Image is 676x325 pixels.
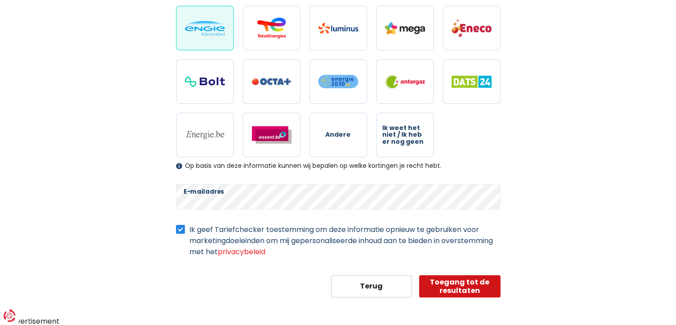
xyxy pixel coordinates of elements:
button: Terug [331,275,412,297]
span: Ik weet het niet / Ik heb er nog geen [382,125,428,145]
img: Dats 24 [452,76,492,88]
img: Eneco [452,19,492,37]
img: Octa+ [252,78,292,85]
img: Antargaz [385,75,425,89]
button: Toegang tot de resultaten [419,275,500,297]
img: Energie.be [185,130,225,140]
img: Total Energies / Lampiris [252,17,292,39]
a: privacybeleid [218,247,265,257]
span: Andere [325,131,351,138]
img: Mega [385,22,425,34]
img: Essent [252,126,292,144]
img: Energie2030 [318,74,358,89]
div: Op basis van deze informatie kunnen wij bepalen op welke kortingen je recht hebt. [176,162,500,170]
img: Bolt [185,76,225,87]
img: Luminus [318,23,358,33]
label: Ik geef Tariefchecker toestemming om deze informatie opnieuw te gebruiken voor marketingdoeleinde... [189,224,500,257]
img: Engie / Electrabel [185,21,225,36]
